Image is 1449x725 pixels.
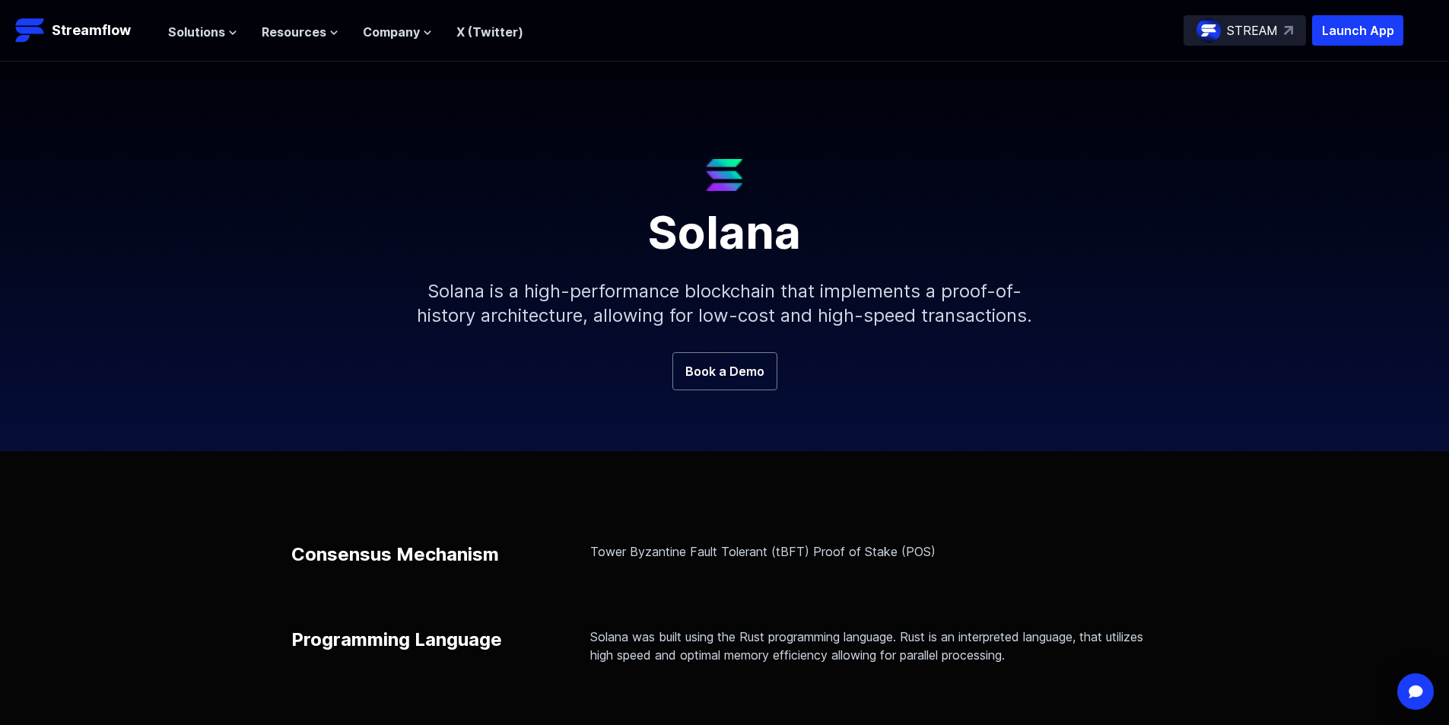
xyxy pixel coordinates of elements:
[1227,21,1278,40] p: STREAM
[1397,673,1434,710] div: Open Intercom Messenger
[15,15,46,46] img: Streamflow Logo
[398,255,1052,352] p: Solana is a high-performance blockchain that implements a proof-of-history architecture, allowing...
[262,23,326,41] span: Resources
[1196,18,1221,43] img: streamflow-logo-circle.png
[1284,26,1293,35] img: top-right-arrow.svg
[168,23,237,41] button: Solutions
[1312,15,1403,46] button: Launch App
[360,191,1090,255] h1: Solana
[168,23,225,41] span: Solutions
[15,15,153,46] a: Streamflow
[672,352,777,390] a: Book a Demo
[706,159,743,191] img: Solana
[1184,15,1306,46] a: STREAM
[262,23,338,41] button: Resources
[590,628,1158,664] p: Solana was built using the Rust programming language. Rust is an interpreted language, that utili...
[363,23,420,41] span: Company
[52,20,131,41] p: Streamflow
[363,23,432,41] button: Company
[590,542,1158,561] p: Tower Byzantine Fault Tolerant (tBFT) Proof of Stake (POS)
[456,24,523,40] a: X (Twitter)
[291,628,502,652] p: Programming Language
[291,542,499,567] p: Consensus Mechanism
